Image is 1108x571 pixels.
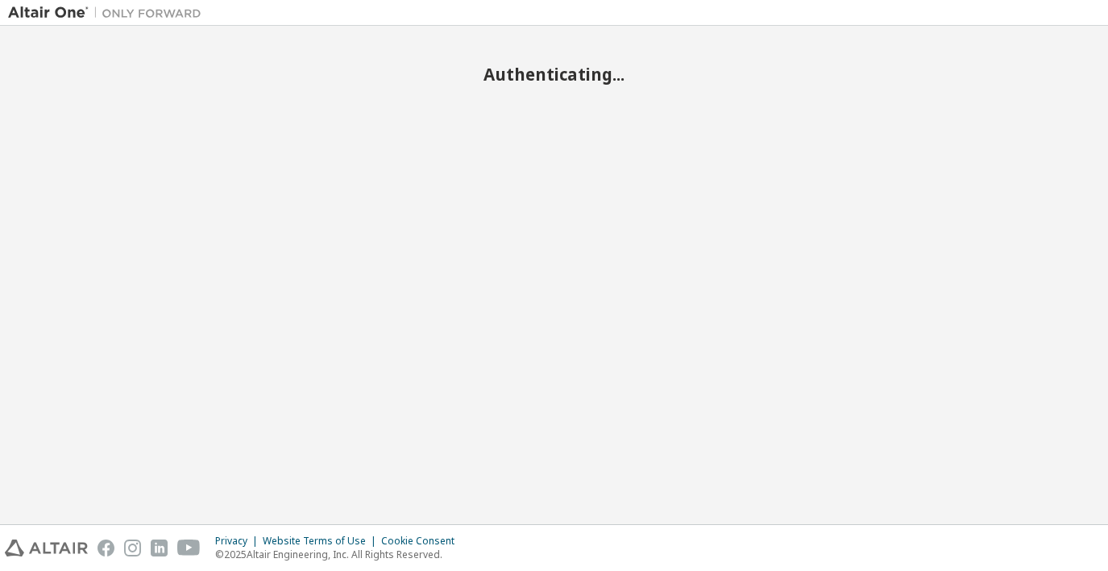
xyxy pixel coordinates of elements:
div: Website Terms of Use [263,535,381,548]
p: © 2025 Altair Engineering, Inc. All Rights Reserved. [215,548,464,561]
h2: Authenticating... [8,64,1100,85]
img: Altair One [8,5,210,21]
div: Cookie Consent [381,535,464,548]
div: Privacy [215,535,263,548]
img: instagram.svg [124,540,141,556]
img: linkedin.svg [151,540,168,556]
img: youtube.svg [177,540,201,556]
img: facebook.svg [98,540,114,556]
img: altair_logo.svg [5,540,88,556]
